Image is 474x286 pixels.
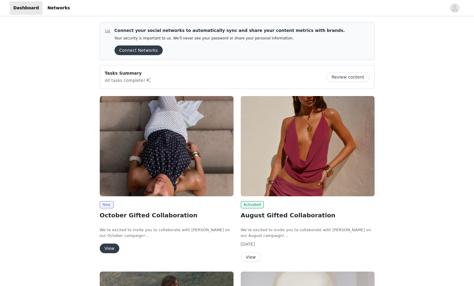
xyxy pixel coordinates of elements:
[10,1,42,15] a: Dashboard
[241,201,264,208] span: Activated
[44,1,74,15] a: Networks
[241,252,261,262] button: View
[452,3,457,13] div: avatar
[100,211,234,220] h2: October Gifted Collaboration
[100,244,119,253] button: View
[100,96,234,196] img: Peppermayo CA
[105,76,151,84] p: All tasks complete!
[115,27,345,34] p: Connect your social networks to automatically sync and share your content metrics with brands.
[241,211,375,220] h2: August Gifted Collaboration
[100,246,119,251] a: View
[100,201,114,208] span: New
[115,36,345,41] p: Your security is important to us. We’ll never see your password or share your personal information.
[241,242,255,247] span: [DATE]
[326,72,369,82] button: Review content
[241,227,375,239] p: We’re excited to invite you to collaborate with [PERSON_NAME] on our August campaign!
[241,255,261,260] a: View
[100,227,234,239] p: We’re excited to invite you to collaborate with [PERSON_NAME] on our October campaign!
[115,45,163,55] button: Connect Networks
[105,70,151,76] p: Tasks Summary
[241,96,375,196] img: Peppermayo CA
